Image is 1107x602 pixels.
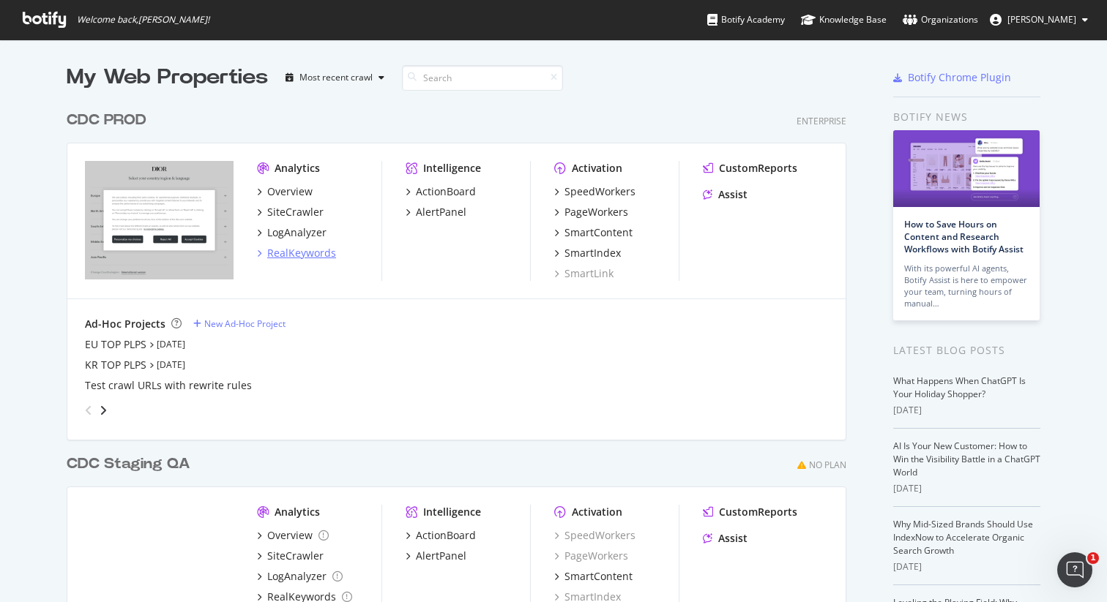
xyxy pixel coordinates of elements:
div: Enterprise [797,115,846,127]
iframe: Intercom live chat [1057,552,1092,587]
a: AI Is Your New Customer: How to Win the Visibility Battle in a ChatGPT World [893,440,1040,478]
div: RealKeywords [267,246,336,260]
div: Assist [718,187,748,202]
a: Botify Chrome Plugin [893,70,1011,85]
a: RealKeywords [257,246,336,260]
div: Activation [572,505,622,519]
a: SiteCrawler [257,205,324,219]
div: LogAnalyzer [267,225,327,240]
div: AlertPanel [416,205,466,219]
a: ActionBoard [406,528,476,543]
div: Intelligence [423,161,481,176]
a: Overview [257,184,313,199]
div: SmartContent [564,569,633,584]
div: Overview [267,184,313,199]
a: ActionBoard [406,184,476,199]
div: ActionBoard [416,184,476,199]
div: Most recent crawl [299,73,373,82]
a: [DATE] [157,338,185,350]
div: CustomReports [719,161,797,176]
button: [PERSON_NAME] [978,8,1100,31]
a: SmartLink [554,266,614,281]
a: CustomReports [703,161,797,176]
div: [DATE] [893,482,1040,495]
div: [DATE] [893,560,1040,573]
div: Latest Blog Posts [893,342,1040,358]
div: CDC Staging QA [67,454,190,475]
div: LogAnalyzer [267,569,327,584]
img: www.dior.com [85,161,234,279]
a: SmartContent [554,569,633,584]
button: Most recent crawl [280,66,390,89]
div: Botify Chrome Plugin [908,70,1011,85]
a: Assist [703,531,748,546]
div: Overview [267,528,313,543]
a: SiteCrawler [257,549,324,563]
div: PageWorkers [564,205,628,219]
div: ActionBoard [416,528,476,543]
div: AlertPanel [416,549,466,563]
a: EU TOP PLPS [85,337,146,352]
a: What Happens When ChatGPT Is Your Holiday Shopper? [893,375,1026,400]
div: SmartIndex [564,246,621,260]
div: Assist [718,531,748,546]
a: CustomReports [703,505,797,519]
span: Adnane Bentaleb [1007,13,1076,26]
a: Assist [703,187,748,202]
div: New Ad-Hoc Project [204,317,286,330]
div: Ad-Hoc Projects [85,317,165,331]
span: Welcome back, [PERSON_NAME] ! [77,14,209,26]
div: CustomReports [719,505,797,519]
a: [DATE] [157,358,185,371]
a: AlertPanel [406,549,466,563]
a: Why Mid-Sized Brands Should Use IndexNow to Accelerate Organic Search Growth [893,518,1033,557]
div: Intelligence [423,505,481,519]
div: SpeedWorkers [564,184,635,199]
div: CDC PROD [67,110,146,131]
a: New Ad-Hoc Project [193,317,286,330]
div: [DATE] [893,404,1040,417]
a: KR TOP PLPS [85,358,146,372]
a: Overview [257,528,329,543]
div: Botify news [893,109,1040,125]
span: 1 [1087,552,1099,564]
a: CDC Staging QA [67,454,196,475]
a: CDC PROD [67,110,152,131]
div: angle-right [98,403,108,418]
div: Organizations [903,12,978,27]
input: Search [402,65,563,91]
div: My Web Properties [67,63,268,92]
div: SmartContent [564,225,633,240]
a: Test crawl URLs with rewrite rules [85,378,252,393]
img: How to Save Hours on Content and Research Workflows with Botify Assist [893,130,1040,207]
a: AlertPanel [406,205,466,219]
a: PageWorkers [554,549,628,563]
div: With its powerful AI agents, Botify Assist is here to empower your team, turning hours of manual… [904,263,1029,309]
div: Analytics [275,161,320,176]
div: angle-left [79,399,98,422]
a: PageWorkers [554,205,628,219]
div: Botify Academy [707,12,785,27]
a: SpeedWorkers [554,184,635,199]
div: Activation [572,161,622,176]
a: SmartContent [554,225,633,240]
div: SiteCrawler [267,549,324,563]
div: Analytics [275,505,320,519]
div: Knowledge Base [801,12,887,27]
div: SiteCrawler [267,205,324,219]
a: SpeedWorkers [554,528,635,543]
a: How to Save Hours on Content and Research Workflows with Botify Assist [904,218,1024,255]
a: LogAnalyzer [257,225,327,240]
div: No Plan [809,459,846,471]
a: SmartIndex [554,246,621,260]
a: LogAnalyzer [257,569,343,584]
